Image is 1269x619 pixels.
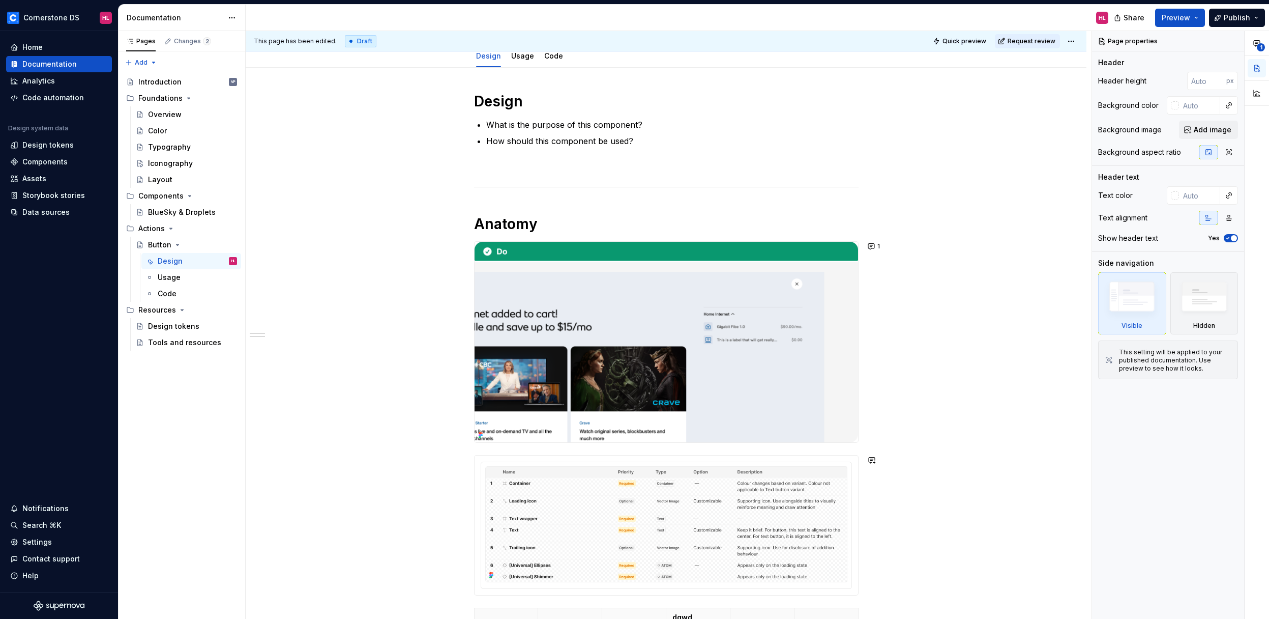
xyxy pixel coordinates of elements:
[6,73,112,89] a: Analytics
[472,45,505,66] div: Design
[1098,125,1162,135] div: Background image
[865,239,884,254] button: 1
[1179,96,1220,115] input: Auto
[122,188,241,204] div: Components
[476,51,501,60] a: Design
[22,554,80,564] div: Contact support
[6,551,112,567] button: Contact support
[22,190,85,201] div: Storybook stories
[148,321,199,331] div: Design tokens
[1226,77,1234,85] p: px
[1124,13,1144,23] span: Share
[22,76,55,86] div: Analytics
[122,74,241,351] div: Page tree
[1109,9,1151,27] button: Share
[1187,72,1226,90] input: Auto
[135,59,147,67] span: Add
[148,109,182,120] div: Overview
[942,37,986,45] span: Quick preview
[1162,13,1190,23] span: Preview
[22,207,70,217] div: Data sources
[6,154,112,170] a: Components
[138,93,183,103] div: Foundations
[203,37,211,45] span: 2
[22,93,84,103] div: Code automation
[141,286,241,302] a: Code
[148,207,216,217] div: BlueSky & Droplets
[6,204,112,220] a: Data sources
[511,51,534,60] a: Usage
[7,12,19,24] img: c3019341-c077-43c8-8ea9-c5cf61c45a31.png
[158,256,183,266] div: Design
[540,45,567,66] div: Code
[6,517,112,533] button: Search ⌘K
[1122,322,1142,330] div: Visible
[507,45,538,66] div: Usage
[138,77,182,87] div: Introduction
[6,171,112,187] a: Assets
[1155,9,1205,27] button: Preview
[22,59,77,69] div: Documentation
[122,55,160,70] button: Add
[132,172,241,188] a: Layout
[102,14,109,22] div: HL
[1098,100,1159,110] div: Background color
[158,289,176,299] div: Code
[6,568,112,584] button: Help
[148,126,167,136] div: Color
[34,601,84,611] svg: Supernova Logo
[132,334,241,351] a: Tools and resources
[132,155,241,172] a: Iconography
[127,13,223,23] div: Documentation
[1098,58,1124,68] div: Header
[1193,322,1215,330] div: Hidden
[22,537,52,547] div: Settings
[995,34,1060,48] button: Request review
[132,123,241,139] a: Color
[148,240,171,250] div: Button
[1098,258,1154,268] div: Side navigation
[148,175,172,185] div: Layout
[1257,43,1265,51] span: 1
[8,124,68,132] div: Design system data
[23,13,79,23] div: Cornerstone DS
[6,39,112,55] a: Home
[141,253,241,269] a: DesignHL
[6,56,112,72] a: Documentation
[475,242,858,442] img: 452cf2cf-1f88-4605-a3d4-f389da7e124b.png
[345,35,376,47] div: Draft
[22,520,61,530] div: Search ⌘K
[1098,233,1158,243] div: Show header text
[132,106,241,123] a: Overview
[132,318,241,334] a: Design tokens
[6,500,112,517] button: Notifications
[2,7,116,29] button: Cornerstone DSHL
[254,37,337,45] span: This page has been edited.
[231,77,235,87] div: VP
[138,305,176,315] div: Resources
[6,90,112,106] a: Code automation
[138,191,184,201] div: Components
[122,74,241,90] a: IntroductionVP
[1098,76,1146,86] div: Header height
[1098,272,1166,334] div: Visible
[122,302,241,318] div: Resources
[22,42,43,52] div: Home
[132,204,241,220] a: BlueSky & Droplets
[22,140,74,150] div: Design tokens
[1170,272,1238,334] div: Hidden
[22,571,39,581] div: Help
[1179,121,1238,139] button: Add image
[1119,348,1231,373] div: This setting will be applied to your published documentation. Use preview to see how it looks.
[126,37,156,45] div: Pages
[148,142,191,152] div: Typography
[6,534,112,550] a: Settings
[1098,172,1139,182] div: Header text
[132,139,241,155] a: Typography
[1224,13,1250,23] span: Publish
[474,215,859,233] h1: Anatomy
[148,337,221,348] div: Tools and resources
[1099,14,1106,22] div: HL
[122,90,241,106] div: Foundations
[158,272,181,283] div: Usage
